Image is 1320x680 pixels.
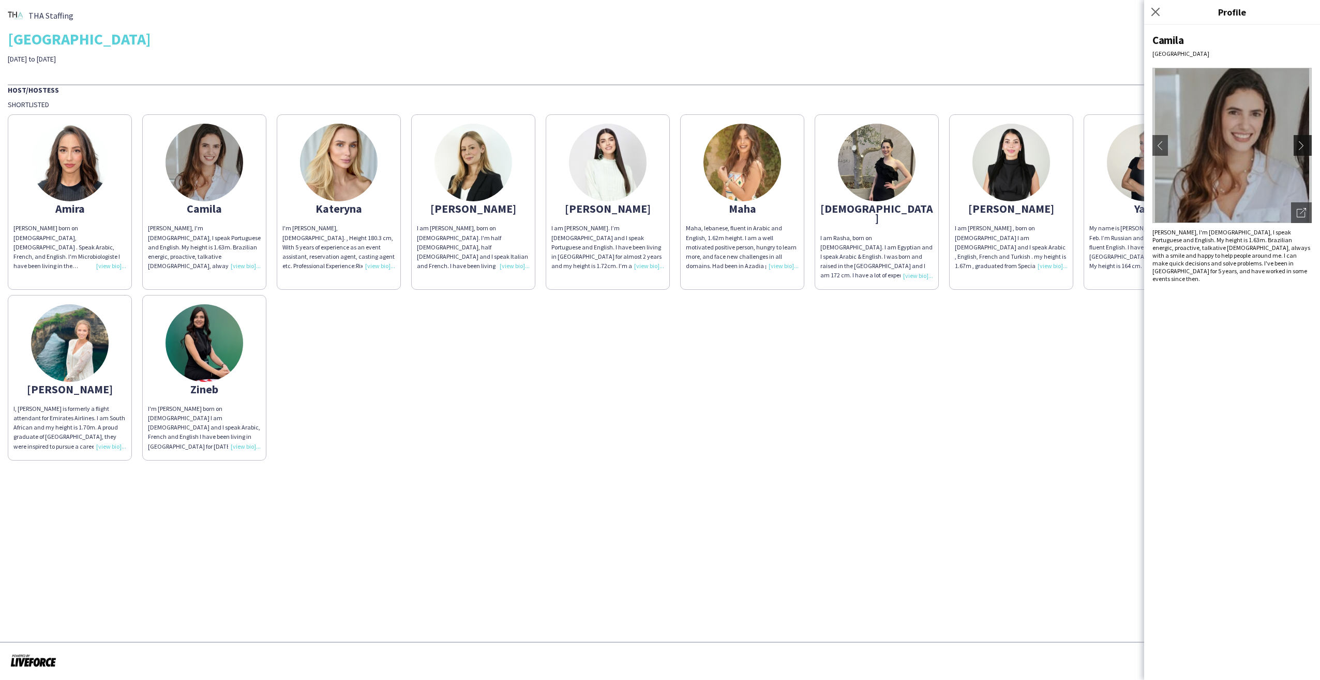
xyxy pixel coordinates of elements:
img: thumb-67c98d805fc58.jpeg [300,124,378,201]
div: I, [PERSON_NAME] is formerly a flight attendant for Emirates Airlines. I am South African and my ... [13,404,126,451]
img: thumb-6246947601a70.jpeg [166,124,243,201]
div: [PERSON_NAME], I'm [DEMOGRAPHIC_DATA], I speak Portuguese and English. My height is 1.63m. Brazil... [1152,228,1312,283]
img: thumb-07583f41-6c61-40be-ad5d-507eb0e7a047.png [838,124,916,201]
div: [PERSON_NAME] [417,204,530,213]
div: Yana [1089,204,1202,213]
div: Camila [1152,33,1312,47]
div: [PERSON_NAME] [13,385,126,394]
div: Camila [148,204,261,213]
div: [PERSON_NAME] born on [DEMOGRAPHIC_DATA], [DEMOGRAPHIC_DATA] . Speak Arabic, French, and English.... [13,224,126,271]
div: I am [PERSON_NAME] , born on [DEMOGRAPHIC_DATA] I am [DEMOGRAPHIC_DATA] and I speak Arabic , Engl... [955,224,1068,271]
span: My name is [PERSON_NAME] I was born in Feb. I’m Russian and I speak Russian and fluent English. I... [1089,224,1201,270]
div: I am [PERSON_NAME]. I’m [DEMOGRAPHIC_DATA] and I speak Portuguese and English. I have been living... [551,224,664,271]
span: THA Staffing [28,11,73,20]
div: [DEMOGRAPHIC_DATA] [820,204,933,223]
div: I'm [PERSON_NAME], [DEMOGRAPHIC_DATA]. , Height 180.3 cm, With 5 years of experience as an event ... [282,224,395,271]
img: thumb-60e3c9de-598c-4ab6-9d5b-c36edb721066.jpg [31,304,109,382]
div: Shortlisted [8,100,1312,109]
img: thumb-6891fe4fabf94.jpeg [569,124,647,201]
div: I am [PERSON_NAME], born on [DEMOGRAPHIC_DATA]. I'm half [DEMOGRAPHIC_DATA], half [DEMOGRAPHIC_DA... [417,224,530,271]
div: Host/Hostess [8,84,1312,95]
span: I am Rasha, born on [DEMOGRAPHIC_DATA]. I am Egyptian and I speak Arabic & English. I was born an... [820,234,933,307]
img: thumb-6582a0cdb5742.jpeg [31,124,109,201]
div: Kateryna [282,204,395,213]
img: Powered by Liveforce [10,653,56,668]
img: thumb-26f2aabb-eaf0-4a61-9c3b-663b996db1ef.png [8,8,23,23]
img: thumb-68a42ce4d990e.jpeg [434,124,512,201]
div: [GEOGRAPHIC_DATA] [8,31,1312,47]
div: Open photos pop-in [1291,202,1312,223]
div: I'm [PERSON_NAME] born on [DEMOGRAPHIC_DATA] I am [DEMOGRAPHIC_DATA] and I speak Arabic, French a... [148,404,261,451]
img: thumb-67f2125fe7cce.jpeg [972,124,1050,201]
div: [PERSON_NAME] [955,204,1068,213]
div: [PERSON_NAME], I'm [DEMOGRAPHIC_DATA], I speak Portuguese and English. My height is 1.63m. Brazil... [148,224,261,271]
img: thumb-6581774468806.jpeg [1107,124,1184,201]
div: [GEOGRAPHIC_DATA] [1152,50,1312,57]
img: thumb-67d73f9e1acf2.jpeg [703,124,781,201]
img: Crew avatar or photo [1152,68,1312,223]
div: Zineb [148,385,261,394]
div: Maha, lebanese, fluent in Arabic and English, 1.62m height. I am a well motivated positive person... [686,224,799,271]
div: [PERSON_NAME] [551,204,664,213]
div: Amira [13,204,126,213]
img: thumb-8fa862a2-4ba6-4d8c-b812-4ab7bb08ac6d.jpg [166,304,243,382]
h3: Profile [1144,5,1320,19]
div: [DATE] to [DATE] [8,54,464,64]
div: Maha [686,204,799,213]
